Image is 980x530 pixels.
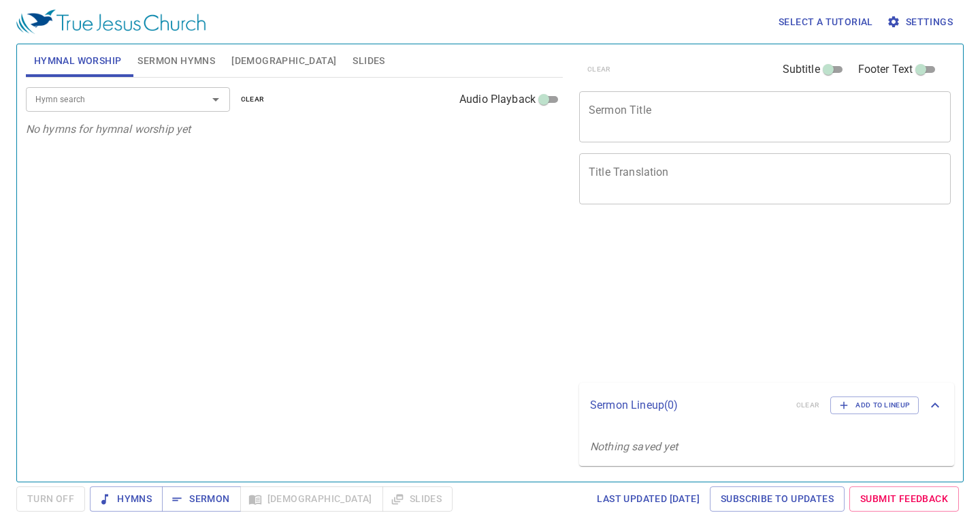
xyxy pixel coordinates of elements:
[231,52,336,69] span: [DEMOGRAPHIC_DATA]
[579,383,954,428] div: Sermon Lineup(0)clearAdd to Lineup
[830,396,919,414] button: Add to Lineup
[710,486,845,512] a: Subscribe to Updates
[597,490,700,508] span: Last updated [DATE]
[16,10,206,34] img: True Jesus Church
[137,52,215,69] span: Sermon Hymns
[353,52,385,69] span: Slides
[162,486,240,512] button: Sermon
[783,61,820,78] span: Subtitle
[839,399,910,411] span: Add to Lineup
[90,486,163,512] button: Hymns
[779,14,873,31] span: Select a tutorial
[721,490,834,508] span: Subscribe to Updates
[233,91,273,108] button: clear
[241,93,265,106] span: clear
[173,490,229,508] span: Sermon
[101,490,152,508] span: Hymns
[773,10,879,35] button: Select a tutorial
[858,61,913,78] span: Footer Text
[860,490,948,508] span: Submit Feedback
[849,486,959,512] a: Submit Feedback
[591,486,705,512] a: Last updated [DATE]
[459,91,536,108] span: Audio Playback
[574,219,878,377] iframe: from-child
[889,14,953,31] span: Settings
[206,90,225,109] button: Open
[26,123,191,136] i: No hymns for hymnal worship yet
[34,52,122,69] span: Hymnal Worship
[884,10,958,35] button: Settings
[590,397,785,414] p: Sermon Lineup ( 0 )
[590,440,679,453] i: Nothing saved yet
